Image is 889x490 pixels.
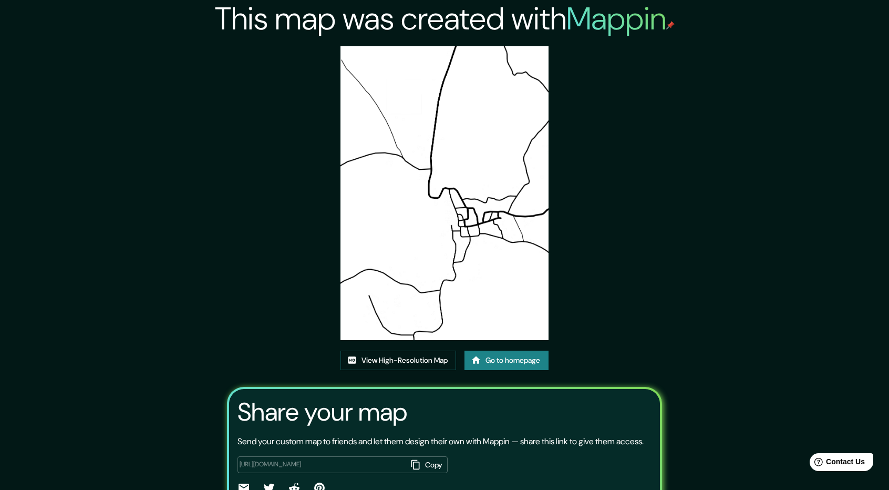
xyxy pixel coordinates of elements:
img: created-map [340,46,548,340]
button: Copy [407,456,448,474]
p: Send your custom map to friends and let them design their own with Mappin — share this link to gi... [237,435,644,448]
iframe: Help widget launcher [795,449,877,478]
a: View High-Resolution Map [340,351,456,370]
a: Go to homepage [464,351,549,370]
h3: Share your map [237,397,407,427]
img: mappin-pin [666,21,675,29]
